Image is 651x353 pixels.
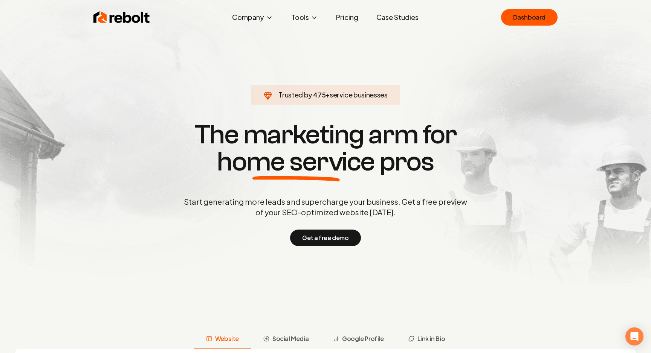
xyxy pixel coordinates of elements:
button: Website [194,330,251,349]
div: Open Intercom Messenger [625,327,643,345]
span: home service [217,148,375,175]
span: Google Profile [342,334,384,343]
a: Pricing [330,10,364,25]
button: Link in Bio [396,330,457,349]
a: Case Studies [370,10,425,25]
span: Trusted by [278,90,312,99]
span: 475 [313,90,325,100]
a: Dashboard [501,9,558,26]
span: Link in Bio [417,334,445,343]
h1: The marketing arm for pros [145,121,506,175]
button: Company [226,10,279,25]
span: + [325,90,330,99]
span: Social Media [272,334,309,343]
p: Start generating more leads and supercharge your business. Get a free preview of your SEO-optimiz... [182,196,469,218]
span: service businesses [330,90,388,99]
img: Rebolt Logo [93,10,150,25]
button: Tools [285,10,324,25]
button: Google Profile [321,330,396,349]
button: Get a free demo [290,230,361,246]
span: Website [215,334,239,343]
button: Social Media [251,330,321,349]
